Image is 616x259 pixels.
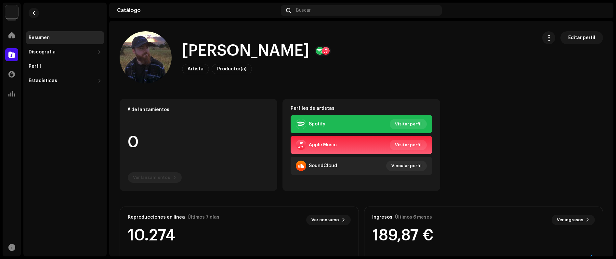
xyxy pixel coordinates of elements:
[29,78,57,83] div: Estadísticas
[128,215,185,220] div: Reproducciones en línea
[311,213,339,226] span: Ver consumo
[372,215,392,220] div: Ingresos
[188,215,219,220] div: Últimos 7 días
[395,215,432,220] div: Últimos 6 meses
[120,31,172,83] img: e722e984-2088-4f85-8c10-89d8bcdc7fa6
[120,99,277,191] re-o-card-data: # de lanzamientos
[29,50,56,55] div: Discografía
[309,163,337,168] div: SoundCloud
[309,122,325,127] div: Spotify
[557,213,583,226] span: Ver ingresos
[306,215,351,225] button: Ver consumo
[29,35,50,40] div: Resumen
[568,31,595,44] span: Editar perfil
[296,8,311,13] span: Buscar
[390,140,427,150] button: Visitar perfil
[395,138,422,151] span: Visitar perfil
[26,60,104,73] re-m-nav-item: Perfil
[560,31,603,44] button: Editar perfil
[291,106,334,111] strong: Perfiles de artistas
[26,74,104,87] re-m-nav-dropdown: Estadísticas
[309,142,337,148] div: Apple Music
[386,161,427,171] button: Vincular perfil
[390,119,427,129] button: Visitar perfil
[391,159,422,172] span: Vincular perfil
[26,31,104,44] re-m-nav-item: Resumen
[5,5,18,18] img: 297a105e-aa6c-4183-9ff4-27133c00f2e2
[395,118,422,131] span: Visitar perfil
[595,5,606,16] img: 64330119-7c00-4796-a648-24c9ce22806e
[188,67,203,71] span: Artista
[217,67,246,71] span: Productor(a)
[29,64,41,69] div: Perfil
[552,215,595,225] button: Ver ingresos
[182,40,309,61] h1: [PERSON_NAME]
[26,46,104,59] re-m-nav-dropdown: Discografía
[117,8,278,13] div: Catálogo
